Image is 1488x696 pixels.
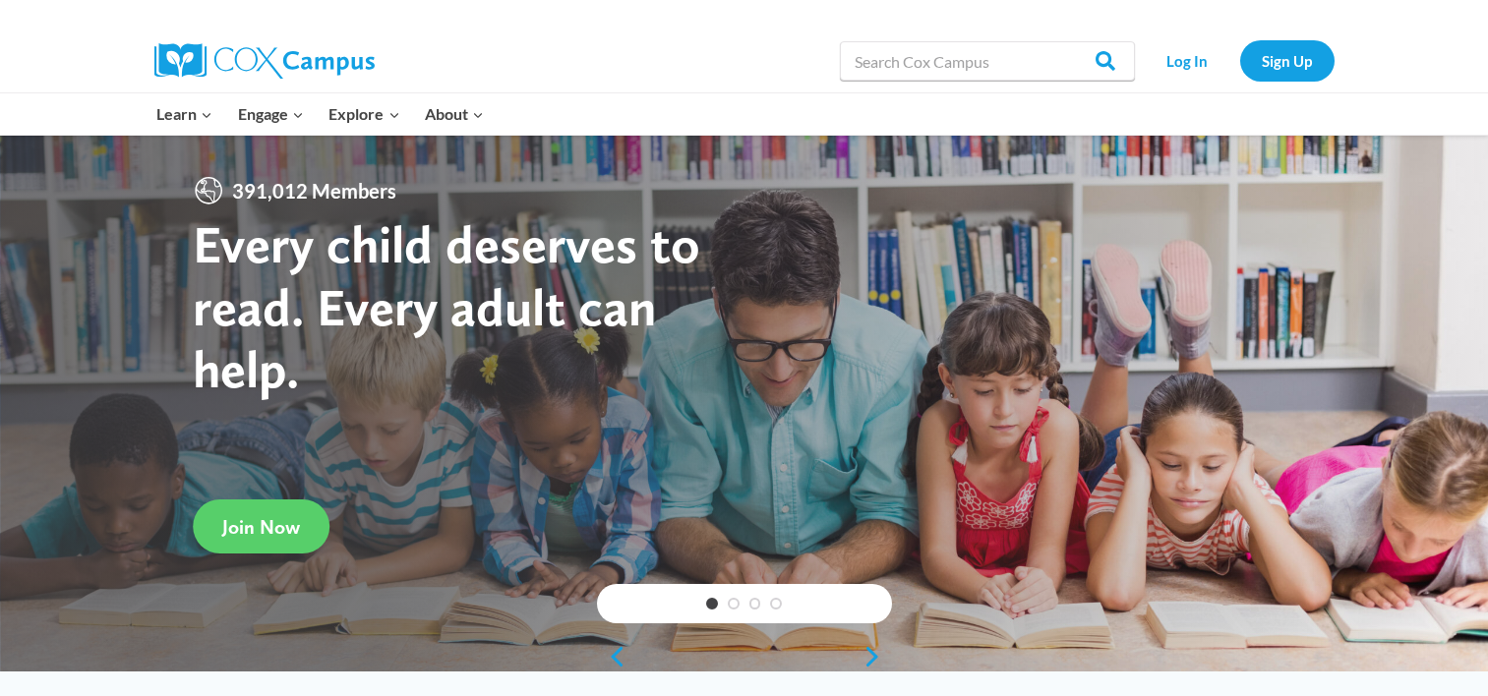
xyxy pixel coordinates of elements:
[749,598,761,609] a: 3
[863,645,892,668] a: next
[1145,40,1230,81] a: Log In
[154,43,375,79] img: Cox Campus
[597,645,626,668] a: previous
[238,101,304,127] span: Engage
[222,515,300,539] span: Join Now
[425,101,484,127] span: About
[770,598,782,609] a: 4
[706,598,718,609] a: 1
[1145,40,1335,81] nav: Secondary Navigation
[193,499,329,553] a: Join Now
[224,175,404,206] span: 391,012 Members
[728,598,740,609] a: 2
[156,101,212,127] span: Learn
[1240,40,1335,81] a: Sign Up
[145,93,497,135] nav: Primary Navigation
[328,101,399,127] span: Explore
[840,41,1135,81] input: Search Cox Campus
[597,637,892,676] div: content slider buttons
[193,212,700,400] strong: Every child deserves to read. Every adult can help.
